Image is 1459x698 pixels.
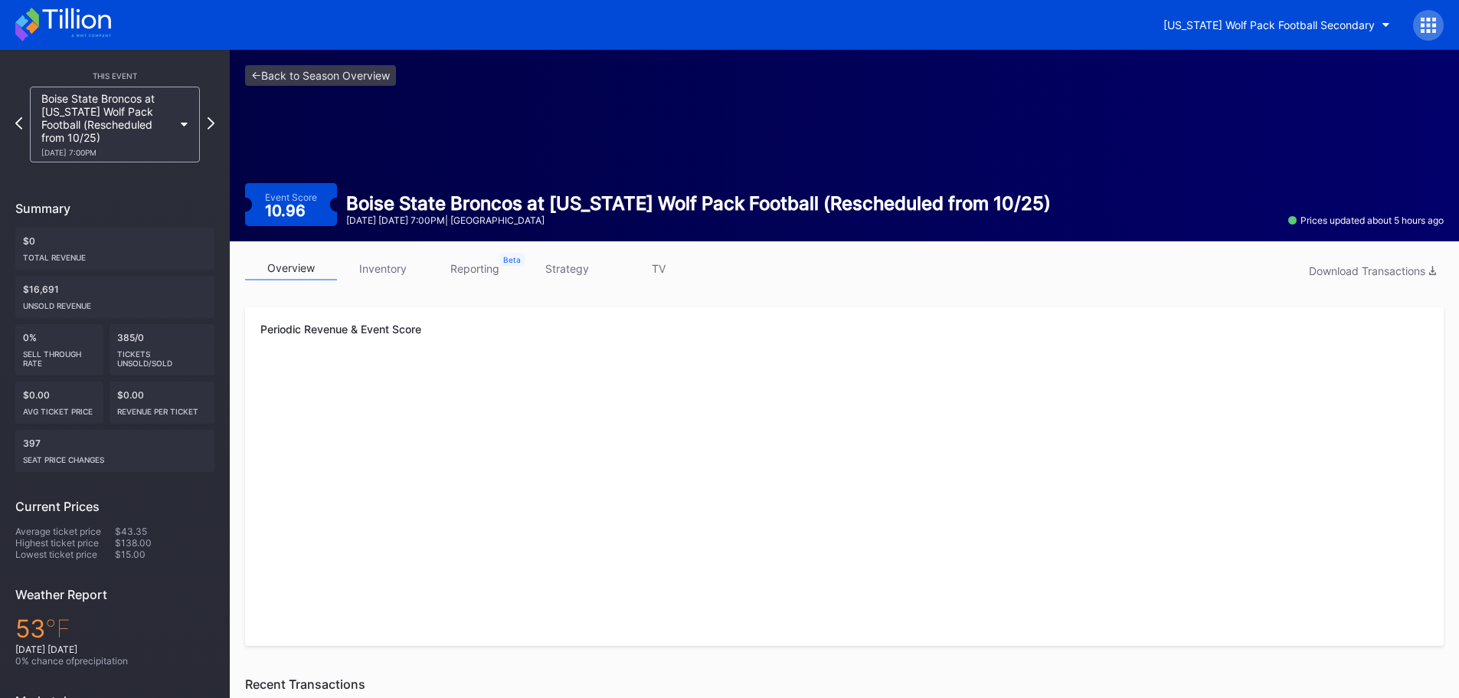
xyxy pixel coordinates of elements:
[15,655,214,667] div: 0 % chance of precipitation
[260,362,1428,516] svg: Chart title
[1152,11,1402,39] button: [US_STATE] Wolf Pack Football Secondary
[346,215,1051,226] div: [DATE] [DATE] 7:00PM | [GEOGRAPHIC_DATA]
[15,430,214,472] div: 397
[15,382,103,424] div: $0.00
[15,526,115,537] div: Average ticket price
[260,323,1428,336] div: Periodic Revenue & Event Score
[245,65,396,86] a: <-Back to Season Overview
[15,228,214,270] div: $0
[1288,215,1444,226] div: Prices updated about 5 hours ago
[346,192,1051,215] div: Boise State Broncos at [US_STATE] Wolf Pack Football (Rescheduled from 10/25)
[260,516,1428,631] svg: Chart title
[15,201,214,216] div: Summary
[265,192,317,203] div: Event Score
[429,257,521,280] a: reporting
[45,614,70,644] span: ℉
[15,324,103,375] div: 0%
[41,148,173,157] div: [DATE] 7:00PM
[15,499,214,514] div: Current Prices
[1301,261,1444,281] button: Download Transactions
[1309,264,1436,277] div: Download Transactions
[15,614,214,644] div: 53
[613,257,705,280] a: TV
[15,71,214,80] div: This Event
[337,257,429,280] a: inventory
[115,537,214,549] div: $138.00
[117,343,208,368] div: Tickets Unsold/Sold
[23,449,207,464] div: seat price changes
[521,257,613,280] a: strategy
[15,276,214,318] div: $16,691
[110,382,215,424] div: $0.00
[15,549,115,560] div: Lowest ticket price
[110,324,215,375] div: 385/0
[15,537,115,549] div: Highest ticket price
[23,247,207,262] div: Total Revenue
[115,526,214,537] div: $43.35
[23,343,96,368] div: Sell Through Rate
[245,257,337,280] a: overview
[23,401,96,416] div: Avg ticket price
[1163,18,1375,31] div: [US_STATE] Wolf Pack Football Secondary
[15,587,214,602] div: Weather Report
[245,677,1444,692] div: Recent Transactions
[15,644,214,655] div: [DATE] [DATE]
[117,401,208,416] div: Revenue per ticket
[41,92,173,157] div: Boise State Broncos at [US_STATE] Wolf Pack Football (Rescheduled from 10/25)
[265,203,309,218] div: 10.96
[23,295,207,310] div: Unsold Revenue
[115,549,214,560] div: $15.00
